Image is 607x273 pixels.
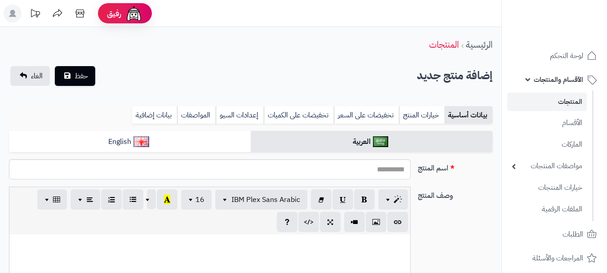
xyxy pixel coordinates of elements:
[75,71,88,81] span: حفظ
[507,178,587,197] a: خيارات المنتجات
[264,106,334,124] a: تخفيضات على الكميات
[507,224,602,245] a: الطلبات
[133,136,149,147] img: English
[334,106,399,124] a: تخفيضات على السعر
[107,8,121,19] span: رفيق
[125,4,143,22] img: ai-face.png
[399,106,444,124] a: خيارات المنتج
[444,106,492,124] a: بيانات أساسية
[24,4,46,25] a: تحديثات المنصة
[563,228,583,241] span: الطلبات
[429,38,459,51] a: المنتجات
[195,194,204,205] span: 16
[181,190,212,210] button: 16
[550,49,583,62] span: لوحة التحكم
[534,73,583,86] span: الأقسام والمنتجات
[251,131,492,153] a: العربية
[507,45,602,67] a: لوحة التحكم
[177,106,216,124] a: المواصفات
[466,38,492,51] a: الرئيسية
[216,106,264,124] a: إعدادات السيو
[31,71,43,81] span: الغاء
[132,106,177,124] a: بيانات إضافية
[417,67,492,85] h2: إضافة منتج جديد
[215,190,307,210] button: IBM Plex Sans Arabic
[9,131,251,153] a: English
[231,194,300,205] span: IBM Plex Sans Arabic
[373,136,389,147] img: العربية
[55,66,95,86] button: حفظ
[507,200,587,219] a: الملفات الرقمية
[532,252,583,264] span: المراجعات والأسئلة
[414,187,496,201] label: وصف المنتج
[507,157,587,176] a: مواصفات المنتجات
[546,22,598,41] img: logo-2.png
[507,93,587,111] a: المنتجات
[507,135,587,154] a: الماركات
[10,66,50,86] a: الغاء
[414,159,496,174] label: اسم المنتج
[507,247,602,269] a: المراجعات والأسئلة
[507,113,587,133] a: الأقسام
